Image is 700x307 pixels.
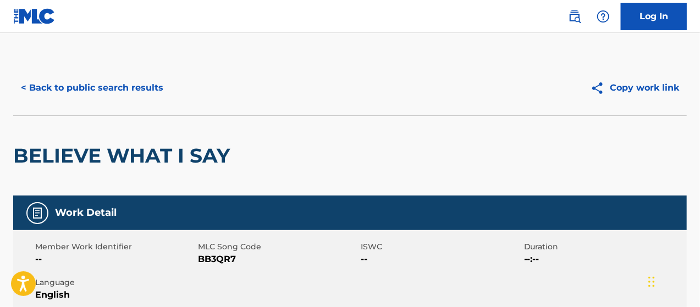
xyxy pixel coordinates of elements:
div: Help [592,5,614,27]
span: BB3QR7 [198,253,358,266]
span: MLC Song Code [198,241,358,253]
button: < Back to public search results [13,74,171,102]
img: Work Detail [31,206,44,220]
span: -- [361,253,521,266]
div: Drag [648,265,655,298]
img: search [568,10,581,23]
img: Copy work link [591,81,610,95]
img: help [597,10,610,23]
img: MLC Logo [13,8,56,24]
span: Language [35,277,195,288]
h5: Work Detail [55,206,117,219]
span: English [35,288,195,302]
span: Member Work Identifier [35,241,195,253]
span: Duration [524,241,684,253]
button: Copy work link [583,74,687,102]
span: --:-- [524,253,684,266]
span: ISWC [361,241,521,253]
a: Public Search [564,5,586,27]
iframe: Chat Widget [645,254,700,307]
span: -- [35,253,195,266]
a: Log In [621,3,687,30]
h2: BELIEVE WHAT I SAY [13,143,235,168]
